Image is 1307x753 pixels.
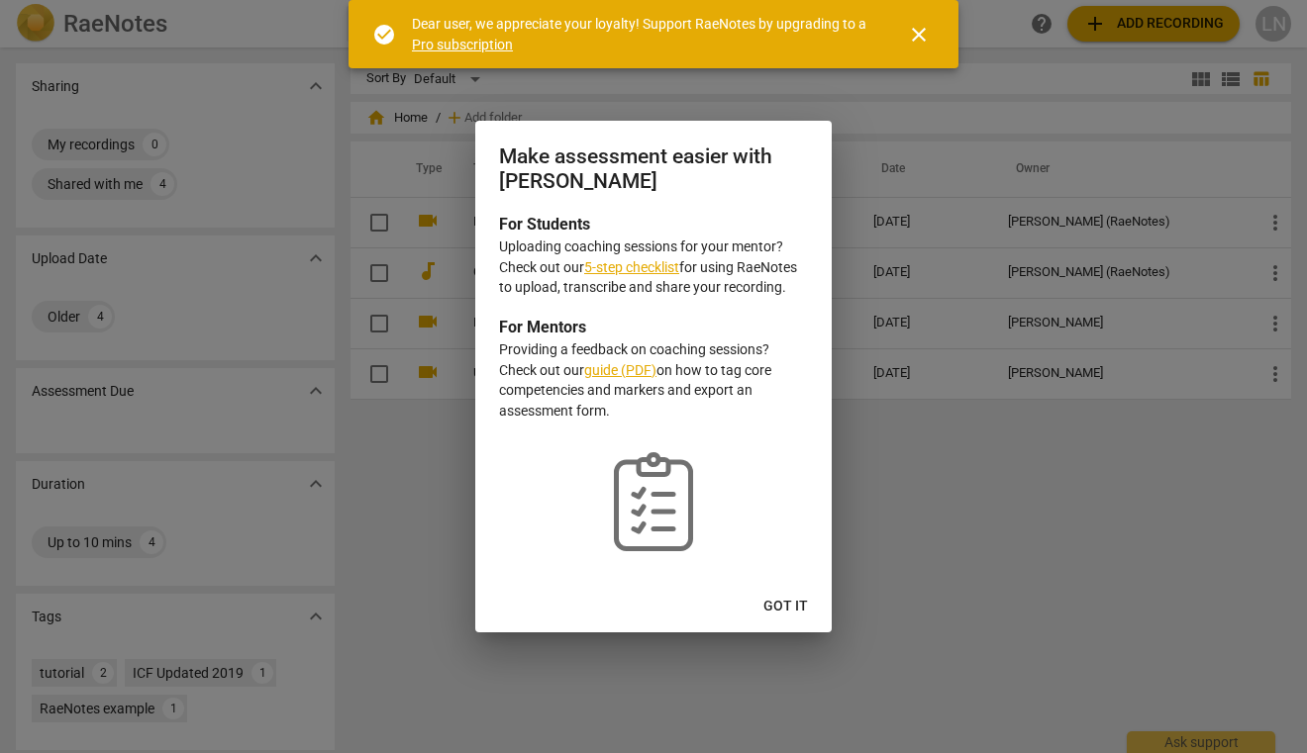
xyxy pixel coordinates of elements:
[499,144,808,193] h2: Make assessment easier with [PERSON_NAME]
[372,23,396,47] span: check_circle
[499,318,586,336] b: For Mentors
[907,23,931,47] span: close
[499,236,808,298] p: Uploading coaching sessions for your mentor? Check out our for using RaeNotes to upload, transcri...
[584,259,679,275] a: 5-step checklist
[412,37,513,52] a: Pro subscription
[412,14,871,54] div: Dear user, we appreciate your loyalty! Support RaeNotes by upgrading to a
[584,362,656,378] a: guide (PDF)
[499,339,808,421] p: Providing a feedback on coaching sessions? Check out our on how to tag core competencies and mark...
[763,597,808,616] span: Got it
[895,11,943,58] button: Close
[748,589,824,624] button: Got it
[499,215,590,234] b: For Students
